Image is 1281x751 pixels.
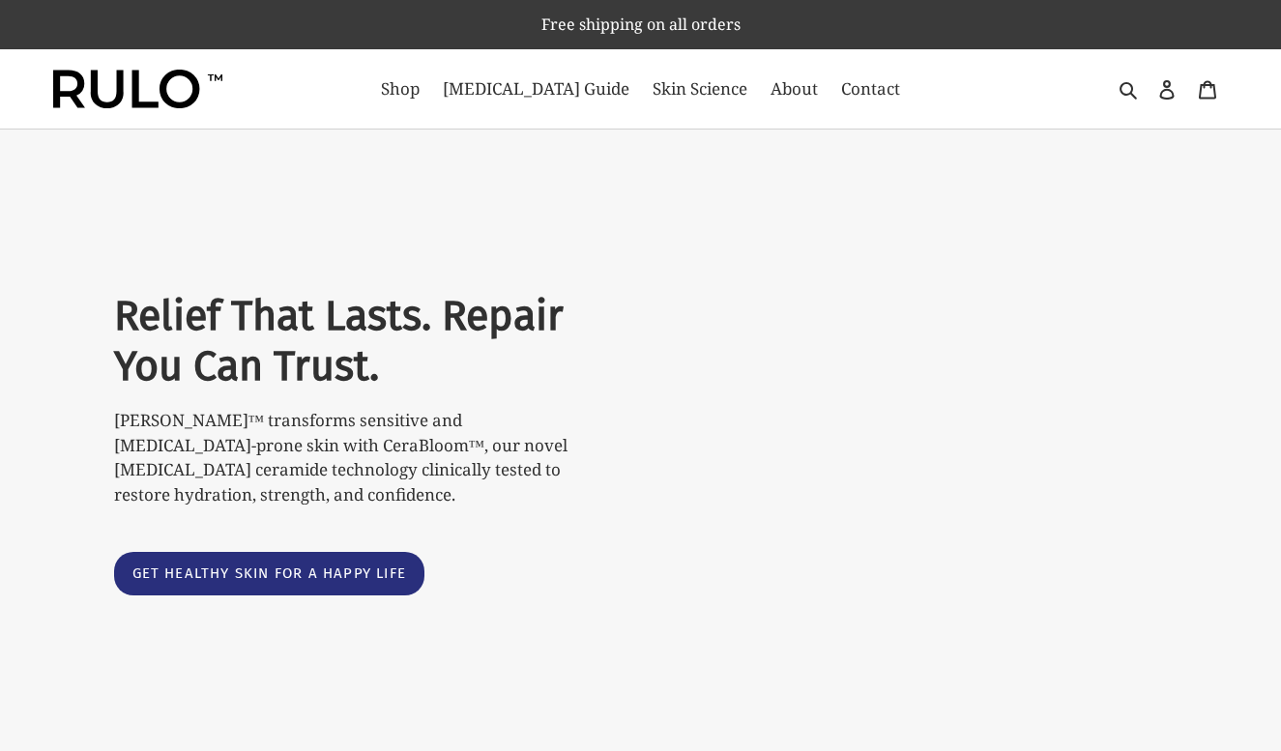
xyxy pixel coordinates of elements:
img: Rulo™ Skin [53,70,222,108]
span: Shop [381,77,420,101]
a: Shop [371,73,429,104]
span: Contact [841,77,900,101]
a: Get healthy skin for a happy life: Catalog [114,552,425,595]
h2: Relief That Lasts. Repair You Can Trust. [114,291,607,390]
span: [MEDICAL_DATA] Guide [443,77,629,101]
a: [MEDICAL_DATA] Guide [433,73,639,104]
span: About [771,77,818,101]
p: [PERSON_NAME]™ transforms sensitive and [MEDICAL_DATA]-prone skin with CeraBloom™, our novel [MED... [114,408,607,506]
a: Skin Science [643,73,757,104]
a: Contact [831,73,910,104]
a: About [761,73,828,104]
span: Skin Science [653,77,747,101]
p: Free shipping on all orders [2,2,1279,46]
